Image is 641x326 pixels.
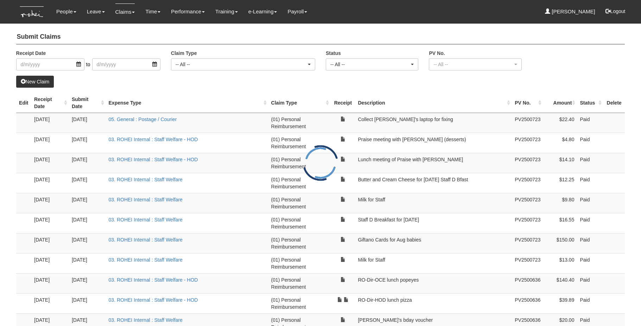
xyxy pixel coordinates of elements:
td: Paid [577,113,603,133]
td: PV2500723 [512,173,543,193]
td: PV2500636 [512,273,543,293]
td: [DATE] [69,273,106,293]
td: (01) Personal Reimbursement [268,253,331,273]
td: $150.00 [543,233,577,253]
td: [DATE] [31,133,69,153]
a: Leave [87,4,105,20]
td: Paid [577,233,603,253]
td: PV2500723 [512,193,543,213]
button: -- All -- [326,58,418,70]
td: $16.55 [543,213,577,233]
td: Milk for Staff [355,253,512,273]
a: 03. ROHEI Internal : Staff Welfare - HOD [109,157,198,162]
td: (01) Personal Reimbursement [268,273,331,293]
div: -- All -- [176,61,306,68]
label: PV No. [429,50,445,57]
label: Status [326,50,341,57]
a: 03. ROHEI Internal : Staff Welfare [109,177,183,182]
td: [DATE] [69,133,106,153]
td: Lunch meeting of Praise with [PERSON_NAME] [355,153,512,173]
th: Delete [603,93,625,113]
a: Time [145,4,160,20]
td: Paid [577,153,603,173]
td: $4.80 [543,133,577,153]
label: Claim Type [171,50,197,57]
td: Butter and Cream Cheese for [DATE] Staff D Bfast [355,173,512,193]
td: (01) Personal Reimbursement [268,113,331,133]
a: New Claim [16,76,54,88]
td: [DATE] [31,153,69,173]
th: Expense Type : activate to sort column ascending [106,93,268,113]
a: [PERSON_NAME] [545,4,595,20]
td: (01) Personal Reimbursement [268,133,331,153]
td: (01) Personal Reimbursement [268,233,331,253]
td: Paid [577,253,603,273]
button: Logout [601,3,630,20]
th: Claim Type : activate to sort column ascending [268,93,331,113]
th: Submit Date : activate to sort column ascending [69,93,106,113]
td: (01) Personal Reimbursement [268,193,331,213]
td: $39.89 [543,293,577,313]
td: Staff D Breakfast for [DATE] [355,213,512,233]
td: [DATE] [69,253,106,273]
td: PV2500723 [512,113,543,133]
a: 03. ROHEI Internal : Staff Welfare - HOD [109,137,198,142]
td: [DATE] [31,193,69,213]
td: $12.25 [543,173,577,193]
td: [DATE] [69,193,106,213]
th: Status : activate to sort column ascending [577,93,603,113]
a: Performance [171,4,205,20]
td: RO-Dir-HOD lunch pizza [355,293,512,313]
td: PV2500723 [512,233,543,253]
input: d/m/yyyy [16,58,84,70]
td: [DATE] [69,153,106,173]
td: [DATE] [31,233,69,253]
button: -- All -- [429,58,521,70]
td: $13.00 [543,253,577,273]
a: People [56,4,76,20]
label: Receipt Date [16,50,46,57]
td: (01) Personal Reimbursement [268,213,331,233]
td: Paid [577,213,603,233]
th: PV No. : activate to sort column ascending [512,93,543,113]
a: Training [215,4,238,20]
td: Paid [577,193,603,213]
div: -- All -- [433,61,513,68]
td: (01) Personal Reimbursement [268,153,331,173]
a: 03. ROHEI Internal : Staff Welfare [109,217,183,222]
td: PV2500723 [512,253,543,273]
iframe: chat widget [611,298,634,319]
td: [DATE] [31,253,69,273]
td: RO-Dir-OCE lunch popeyes [355,273,512,293]
a: 03. ROHEI Internal : Staff Welfare [109,197,183,202]
td: $14.10 [543,153,577,173]
td: Paid [577,273,603,293]
td: Paid [577,133,603,153]
button: -- All -- [171,58,315,70]
div: -- All -- [330,61,410,68]
td: PV2500723 [512,133,543,153]
td: [DATE] [31,213,69,233]
a: 05. General : Postage / Courier [109,117,177,122]
td: (01) Personal Reimbursement [268,293,331,313]
td: Paid [577,173,603,193]
span: to [84,58,92,70]
td: [DATE] [69,213,106,233]
a: 03. ROHEI Internal : Staff Welfare [109,237,183,243]
th: Receipt Date : activate to sort column ascending [31,93,69,113]
a: 03. ROHEI Internal : Staff Welfare [109,257,183,263]
td: [DATE] [69,293,106,313]
a: 03. ROHEI Internal : Staff Welfare [109,317,183,323]
td: [DATE] [31,113,69,133]
td: [DATE] [69,113,106,133]
td: Collect [PERSON_NAME]'s laptop for fixing [355,113,512,133]
th: Receipt [331,93,355,113]
td: [DATE] [69,233,106,253]
td: PV2500723 [512,213,543,233]
a: Claims [115,4,135,20]
input: d/m/yyyy [92,58,160,70]
a: Payroll [287,4,307,20]
td: PV2500723 [512,153,543,173]
th: Description : activate to sort column ascending [355,93,512,113]
td: $140.40 [543,273,577,293]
